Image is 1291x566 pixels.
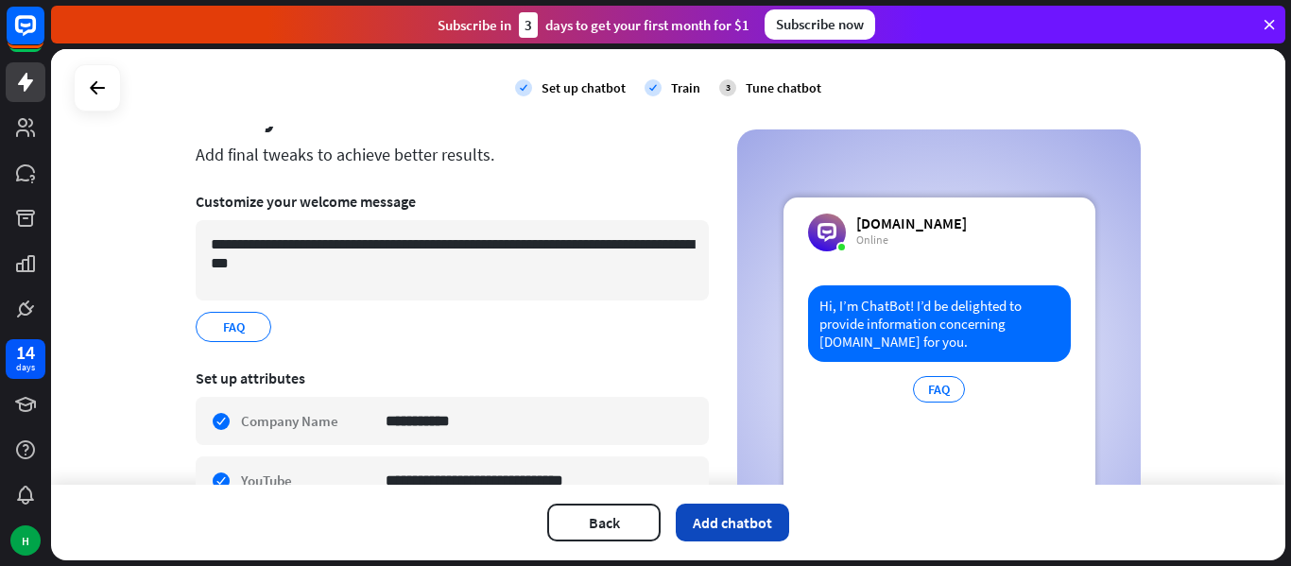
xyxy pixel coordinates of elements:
button: Back [547,504,661,541]
div: H [10,525,41,556]
div: Add final tweaks to achieve better results. [196,144,709,165]
div: 3 [519,12,538,38]
div: Tune chatbot [746,79,821,96]
div: Subscribe now [765,9,875,40]
button: Open LiveChat chat widget [15,8,72,64]
div: Hi, I’m ChatBot! I’d be delighted to provide information concerning [DOMAIN_NAME] for you. [808,285,1071,362]
span: FAQ [221,317,247,337]
div: Set up chatbot [542,79,626,96]
div: Train [671,79,700,96]
div: Online [856,232,967,248]
div: [DOMAIN_NAME] [856,214,967,232]
div: FAQ [913,376,965,403]
div: 3 [719,79,736,96]
div: Customize your welcome message [196,192,709,211]
div: Set up attributes [196,369,709,387]
button: Add chatbot [676,504,789,541]
a: 14 days [6,339,45,379]
div: Subscribe in days to get your first month for $1 [438,12,749,38]
i: check [645,79,662,96]
i: check [515,79,532,96]
div: days [16,361,35,374]
div: 14 [16,344,35,361]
